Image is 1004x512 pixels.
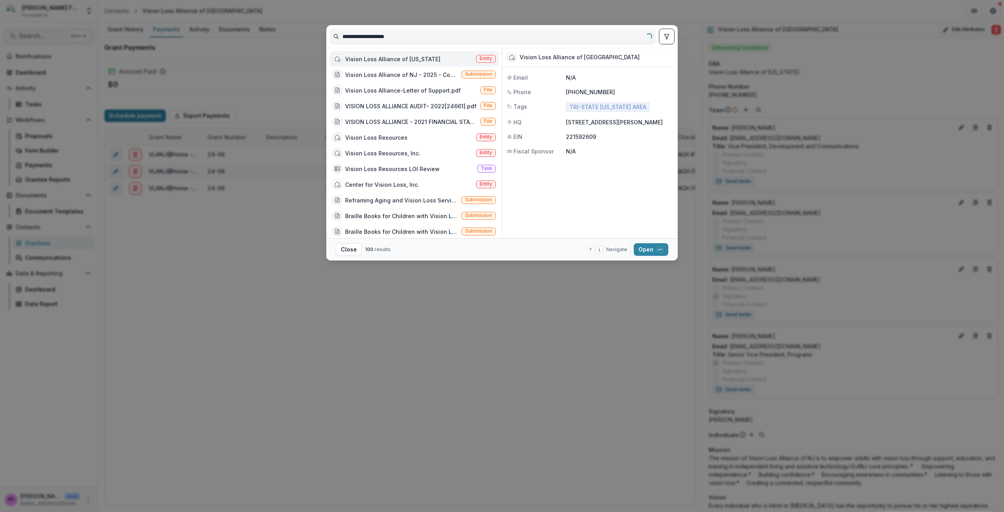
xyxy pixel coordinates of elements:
div: Center for Vision Loss, Inc. [345,180,419,189]
span: File [484,103,492,108]
div: Vision Loss Alliance of [US_STATE] [345,55,440,63]
span: TRI-STATE [US_STATE] AREA [569,104,646,111]
span: File [484,118,492,124]
div: Reframing Aging and Vision Loss Services through Data Collection and Analysis - 70885839 (22-09) [345,196,458,204]
div: Braille Books for Children with Vision Loss and Teachers of the Visually Impaired (Renewal) (25-11) [345,212,458,220]
div: VISION LOSS ALLIANCE AUDIT- 2022[24661].pdf [345,102,477,110]
div: VISION LOSS ALLIANCE - 2021 FINANCIAL STATEMENTS.pdf [345,118,477,126]
button: Close [336,243,362,256]
span: Task [481,166,492,171]
span: Entity [480,56,492,61]
p: 221592609 [566,133,673,141]
span: Navigate [606,246,627,253]
div: Braille Books for Children with Vision Loss and Teachers of the Visually Impaired - 87932929 (23-19) [345,228,458,236]
p: [STREET_ADDRESS][PERSON_NAME] [566,118,673,126]
button: toggle filters [659,29,675,44]
div: Vision Loss Alliance of NJ - 2025 - Concept Note Template [345,71,458,79]
div: Vision Loss Alliance-Letter of Support.pdf [345,86,461,95]
span: Entity [480,134,492,140]
p: [PHONE_NUMBER] [566,88,673,96]
span: File [484,87,492,93]
p: N/A [566,73,673,82]
div: Vision Loss Resources [345,133,407,142]
span: 100 [365,246,373,252]
span: Fiscal Sponsor [513,147,554,155]
div: Vision Loss Alliance of [GEOGRAPHIC_DATA] [520,54,640,61]
span: Entity [480,181,492,187]
span: Submission [465,228,492,234]
div: Vision Loss Resources, Inc. [345,149,420,157]
p: N/A [566,147,673,155]
span: Tags [513,102,527,111]
div: Vision Loss Resources LOI Review [345,165,440,173]
span: HQ [513,118,522,126]
button: Open [634,243,668,256]
span: Entity [480,150,492,155]
span: Submission [465,213,492,218]
span: Submission [465,197,492,202]
span: results [375,246,391,252]
span: Submission [465,71,492,77]
span: Phone [513,88,531,96]
span: Email [513,73,528,82]
span: EIN [513,133,522,141]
